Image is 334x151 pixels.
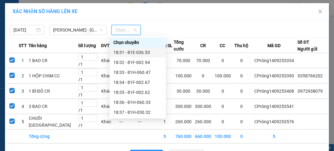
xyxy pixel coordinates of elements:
td: 3 [17,84,28,99]
strong: [PERSON_NAME]: [37,17,76,23]
div: 18:35 - 81F-002.62 [113,89,162,96]
td: 300.000 [174,99,193,114]
td: CPrông1409253408 [251,84,297,99]
td: / 1 [78,84,101,99]
td: 1 [156,114,174,129]
td: 0 [232,53,251,68]
strong: Sài Gòn: [4,17,23,23]
div: Chọn chuyến [113,39,162,46]
td: 5 [156,129,174,144]
td: 0 [232,114,251,129]
div: 18:37 - 81H-030.32 [113,109,162,116]
span: close [318,9,323,14]
strong: 0901 933 179 [37,30,67,36]
td: Tổng cộng [28,129,78,144]
div: 18:36 - 81H-060.33 [113,99,162,106]
span: CC [220,42,225,49]
td: / 1 [78,53,101,68]
span: ĐVT [101,42,110,49]
td: 100.000 [174,68,193,84]
td: CHUỐI [GEOGRAPHIC_DATA] [28,114,78,129]
span: XÁC NHẬN SỐ HÀNG LÊN XE [12,8,77,14]
td: 1 BÌ ĐỎ CR [28,84,78,99]
td: 70.000 [193,53,213,68]
td: 0 [213,84,233,99]
td: 1 [17,53,28,68]
td: 260.000 [193,114,213,129]
span: Thu hộ [234,42,248,49]
td: Khác [101,114,119,129]
div: 18:32 - 81F-002.94 [113,59,162,66]
div: Số ĐT Người gửi [298,39,318,52]
td: 1 BAO CR [28,53,78,68]
td: CPrông1409253541 [251,99,297,114]
td: / 1 [78,114,101,129]
div: 18:33 - 81H-060.47 [113,69,162,76]
td: 660.000 [193,129,213,144]
td: Khác [101,84,119,99]
span: Gia Lai - Sài Gòn [53,25,103,35]
td: Khác [101,68,119,84]
td: 30.000 [193,84,213,99]
span: STT [19,42,27,49]
td: 760.000 [174,129,193,144]
button: Close [312,3,329,21]
td: / 1 [78,68,101,84]
td: 260.000 [174,114,193,129]
td: CPrông1409253334 [251,53,297,68]
div: 18:34 - 81F-002.67 [113,79,162,86]
span: ĐỨC ĐẠT GIA LAI [17,6,78,15]
input: 14/09/2025 [13,27,35,33]
span: Chọn chuyến [115,25,137,35]
td: 0 [213,99,233,114]
td: 0 [232,99,251,114]
div: Chọn chuyến [110,37,166,47]
span: Tên hàng [28,42,47,49]
td: 0 [232,129,251,144]
td: 70.000 [174,53,193,68]
div: 18:31 - 81E-036.53 [113,49,162,56]
td: CPrông1409253390 [251,68,297,84]
td: --- [137,114,156,129]
span: Số lượng [78,42,96,49]
td: 1 HỘP CHIM CC [28,68,78,84]
td: --- [119,114,137,129]
span: VP GỬI: [4,41,31,50]
span: Tổng cước [174,39,193,52]
td: 300.000 [193,99,213,114]
strong: 0901 936 968 [4,30,35,36]
span: VP Chư Prông [33,41,80,50]
td: 2 [17,68,28,84]
td: 30.000 [174,84,193,99]
span: CR [200,42,206,49]
td: / 1 [78,99,101,114]
span: 0358766202 [298,73,323,78]
span: 0972938079 [298,89,323,94]
td: 100.000 [213,129,233,144]
span: down [99,28,103,32]
strong: 0931 600 979 [4,17,34,29]
td: 0 [213,53,233,68]
td: 3 BAO CR [28,99,78,114]
td: 0 [232,84,251,99]
td: 5 [251,129,297,144]
strong: 0901 900 568 [37,17,87,29]
td: 5 [17,114,28,129]
td: Khác [101,99,119,114]
td: 0 [232,68,251,84]
td: Khác [101,53,119,68]
td: 0 [193,68,213,84]
span: Mã GD [267,42,281,49]
td: 4 [17,99,28,114]
td: 100.000 [213,68,233,84]
td: 0 [213,114,233,129]
td: CPrông1409253576 [251,114,297,129]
